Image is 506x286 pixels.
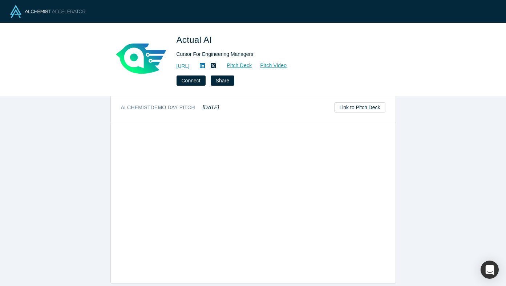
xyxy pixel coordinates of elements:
img: Alchemist Logo [10,5,85,18]
div: Cursor For Engineering Managers [177,50,380,58]
h3: Alchemist Demo Day Pitch [121,104,219,111]
em: [DATE] [203,105,219,110]
img: Actual AI's Logo [116,33,166,84]
button: Share [211,75,234,86]
a: Pitch Deck [219,61,252,70]
button: Connect [177,75,206,86]
span: Actual AI [177,35,215,45]
a: Pitch Video [252,61,287,70]
a: [URL] [177,62,190,70]
a: Link to Pitch Deck [334,102,385,113]
iframe: Actual AI [111,123,396,283]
